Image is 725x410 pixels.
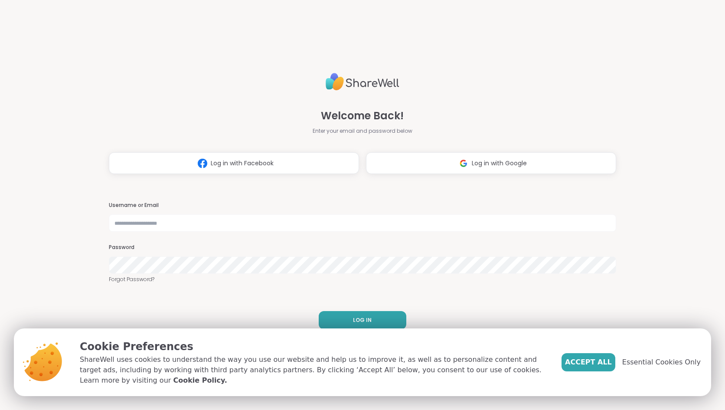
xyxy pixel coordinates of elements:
[109,276,616,283] a: Forgot Password?
[109,152,359,174] button: Log in with Facebook
[80,354,548,386] p: ShareWell uses cookies to understand the way you use our website and help us to improve it, as we...
[472,159,527,168] span: Log in with Google
[353,316,372,324] span: LOG IN
[80,339,548,354] p: Cookie Preferences
[211,159,274,168] span: Log in with Facebook
[366,152,616,174] button: Log in with Google
[173,375,227,386] a: Cookie Policy.
[319,311,406,329] button: LOG IN
[562,353,615,371] button: Accept All
[326,69,399,94] img: ShareWell Logo
[194,155,211,171] img: ShareWell Logomark
[109,202,616,209] h3: Username or Email
[109,244,616,251] h3: Password
[321,108,404,124] span: Welcome Back!
[455,155,472,171] img: ShareWell Logomark
[313,127,412,135] span: Enter your email and password below
[622,357,701,367] span: Essential Cookies Only
[565,357,612,367] span: Accept All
